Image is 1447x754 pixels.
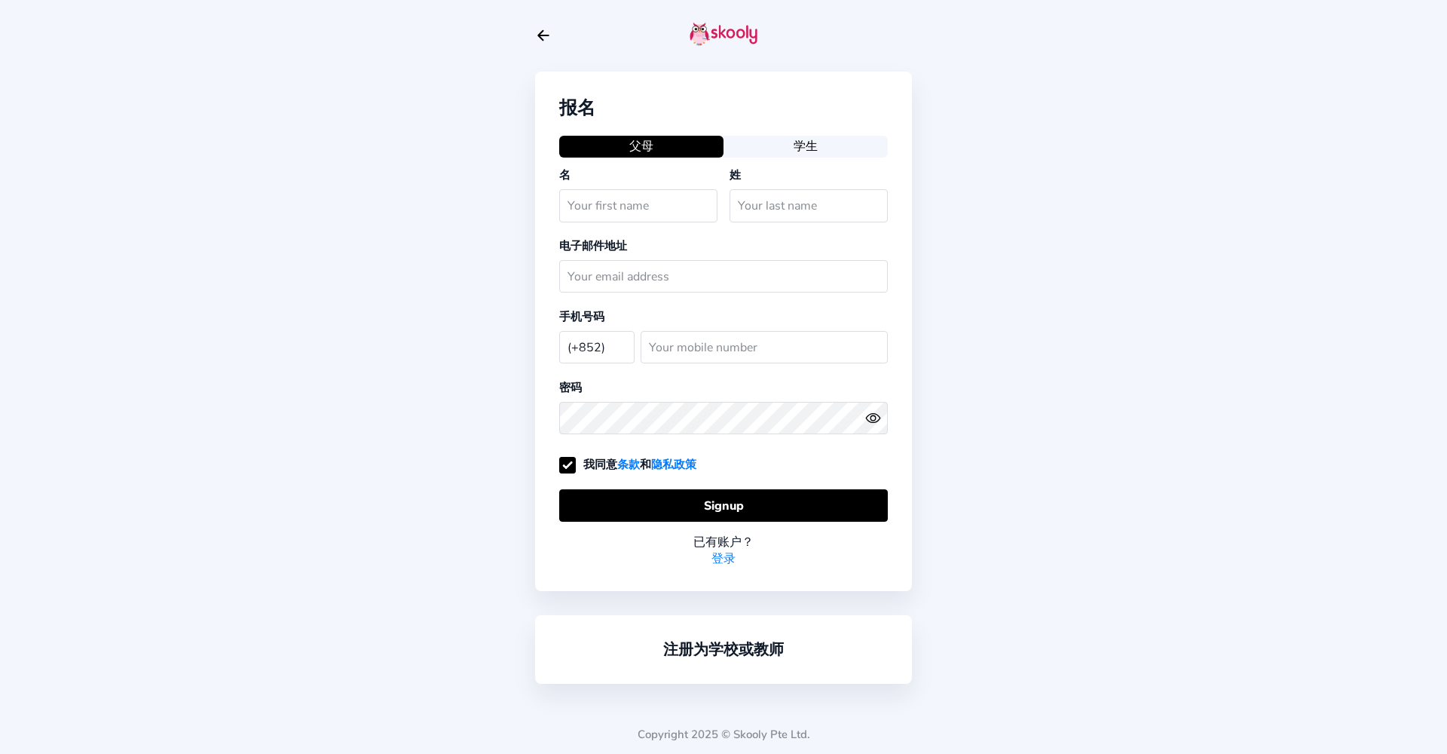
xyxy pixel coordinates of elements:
a: 条款 [617,457,640,472]
label: 手机号码 [559,309,604,324]
div: 已有账户？ [559,534,888,550]
button: arrow back outline [535,27,552,44]
label: 电子邮件地址 [559,238,627,253]
label: 我同意 和 [559,457,696,472]
button: 学生 [723,136,888,157]
input: Your email address [559,260,888,293]
input: Your first name [559,189,717,222]
a: 注册为学校或教师 [663,639,784,660]
ion-icon: eye outline [865,410,881,426]
button: 父母 [559,136,723,157]
a: 隐私政策 [651,457,696,472]
label: 姓 [730,167,741,182]
img: skooly-logo.png [690,22,757,46]
label: 名 [559,167,571,182]
input: Your mobile number [641,331,888,363]
input: Your last name [730,189,888,222]
a: 登录 [711,550,736,567]
button: Signup [559,489,888,522]
label: 密码 [559,380,582,395]
button: eye outlineeye off outline [865,410,888,426]
div: 报名 [559,96,888,120]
